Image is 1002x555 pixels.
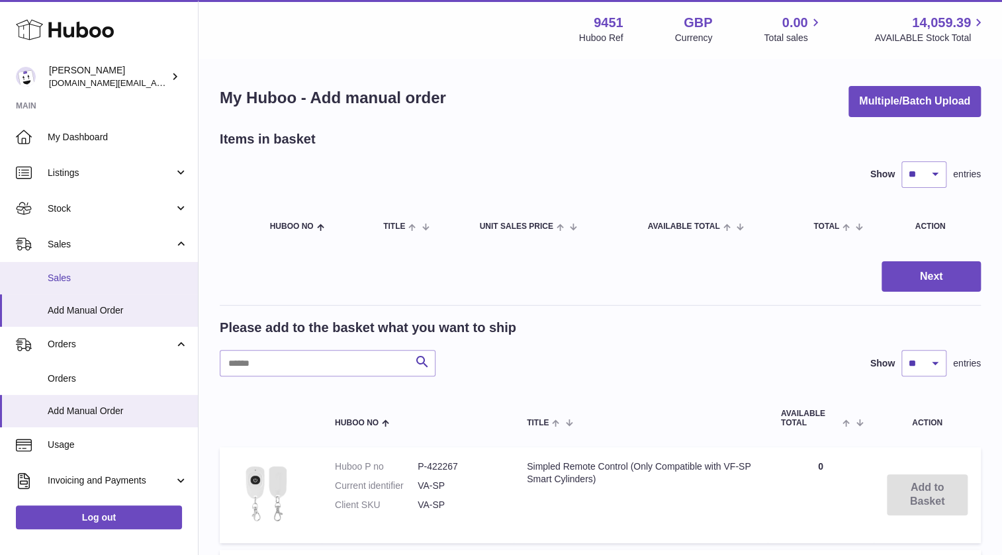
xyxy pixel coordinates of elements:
[782,14,808,32] span: 0.00
[48,131,188,144] span: My Dashboard
[647,222,719,231] span: AVAILABLE Total
[220,130,316,148] h2: Items in basket
[764,14,823,44] a: 0.00 Total sales
[870,357,895,370] label: Show
[48,474,174,487] span: Invoicing and Payments
[16,505,182,529] a: Log out
[684,14,712,32] strong: GBP
[527,419,549,427] span: Title
[594,14,623,32] strong: 9451
[48,372,188,385] span: Orders
[479,222,553,231] span: Unit Sales Price
[915,222,968,231] div: Action
[335,480,418,492] dt: Current identifier
[48,238,174,251] span: Sales
[220,87,446,108] h1: My Huboo - Add manual order
[16,67,36,87] img: amir.ch@gmail.com
[675,32,713,44] div: Currency
[874,32,986,44] span: AVAILABLE Stock Total
[418,480,500,492] dd: VA-SP
[781,409,840,427] span: AVAILABLE Total
[882,261,981,292] button: Next
[813,222,839,231] span: Total
[48,405,188,417] span: Add Manual Order
[220,319,516,337] h2: Please add to the basket what you want to ship
[48,202,174,215] span: Stock
[418,460,500,473] dd: P-422267
[514,447,768,543] td: Simpled Remote Control (Only Compatible with VF-SP Smart Cylinders)
[48,439,188,451] span: Usage
[579,32,623,44] div: Huboo Ref
[48,272,188,284] span: Sales
[768,447,874,543] td: 0
[49,77,263,88] span: [DOMAIN_NAME][EMAIL_ADDRESS][DOMAIN_NAME]
[764,32,823,44] span: Total sales
[48,304,188,317] span: Add Manual Order
[870,168,895,181] label: Show
[233,460,299,527] img: Simpled Remote Control (Only Compatible with VF-SP Smart Cylinders)
[953,168,981,181] span: entries
[953,357,981,370] span: entries
[418,499,500,511] dd: VA-SP
[335,419,379,427] span: Huboo no
[874,396,981,440] th: Action
[48,338,174,351] span: Orders
[48,167,174,179] span: Listings
[383,222,405,231] span: Title
[335,499,418,511] dt: Client SKU
[848,86,981,117] button: Multiple/Batch Upload
[874,14,986,44] a: 14,059.39 AVAILABLE Stock Total
[912,14,971,32] span: 14,059.39
[49,64,168,89] div: [PERSON_NAME]
[335,460,418,473] dt: Huboo P no
[270,222,314,231] span: Huboo no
